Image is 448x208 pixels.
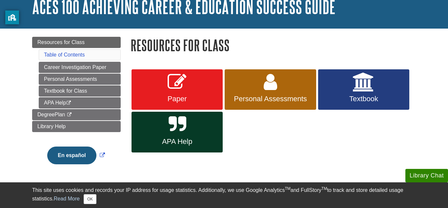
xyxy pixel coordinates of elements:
[67,113,72,117] i: This link opens in a new window
[5,11,19,24] button: privacy banner
[285,186,290,191] sup: TM
[32,121,121,132] a: Library Help
[44,52,85,58] a: Table of Contents
[136,95,218,103] span: Paper
[225,69,316,110] a: Personal Assessments
[37,112,65,117] span: DegreePlan
[132,69,223,110] a: Paper
[131,37,416,54] h1: Resources for Class
[32,109,121,120] a: DegreePlan
[37,124,66,129] span: Library Help
[132,112,223,152] a: APA Help
[46,152,106,158] a: Link opens in new window
[230,95,311,103] span: Personal Assessments
[66,101,71,105] i: This link opens in a new window
[323,95,404,103] span: Textbook
[39,85,121,97] a: Textbook for Class
[84,194,96,204] button: Close
[136,137,218,146] span: APA Help
[32,37,121,175] div: Guide Page Menu
[54,196,80,201] a: Read More
[39,62,121,73] a: Career Investigation Paper
[321,186,327,191] sup: TM
[405,169,448,182] button: Library Chat
[318,69,409,110] a: Textbook
[32,186,416,204] div: This site uses cookies and records your IP address for usage statistics. Additionally, we use Goo...
[32,37,121,48] a: Resources for Class
[39,97,121,108] a: APA Help
[47,147,96,164] button: En español
[37,39,85,45] span: Resources for Class
[39,74,121,85] a: Personal Assessments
